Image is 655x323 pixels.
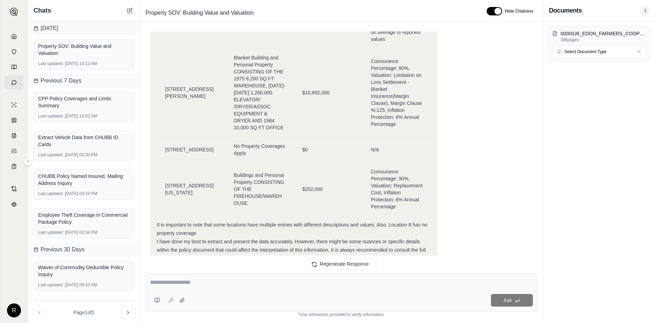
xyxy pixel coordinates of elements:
div: [DATE] 03:34 PM [38,230,129,235]
span: 1 [641,6,649,15]
span: Hide Citations [505,8,533,14]
a: Single Policy [5,98,23,112]
a: Policy Comparisons [5,113,23,127]
a: Claim Coverage [5,129,23,143]
span: No Property Coverages Apply [234,143,285,156]
span: I have done my best to extract and present the data accurately. However, there might be some nuan... [157,239,426,261]
div: R [7,303,21,317]
span: $0 [302,147,308,152]
div: [DATE] [28,21,140,35]
div: [DATE] 10:02 AM [38,113,129,119]
span: Last updated: [38,152,64,158]
div: Waiver of Commodity Deductible Policy Inquiry [38,264,129,278]
span: Last updated: [38,230,64,235]
p: 386 pages [561,37,646,43]
div: Previous 30 Days [28,243,140,257]
a: Legal Search Engine [5,197,23,211]
a: Coverage Table [5,159,23,173]
img: Expand sidebar [10,8,18,16]
span: Blanket Building and Personal Property CONSISTING OF THE 1975 8,200 SQ FT WAREHOUSE, [DATE]-[DATE... [234,55,286,130]
button: New Chat [126,6,134,15]
h3: Documents [549,6,582,15]
span: [STREET_ADDRESS][US_STATE] [165,183,213,195]
span: [STREET_ADDRESS] [165,147,213,152]
a: Chat [5,76,23,89]
a: Contract Analysis [5,182,23,196]
span: Last updated: [38,191,64,196]
p: 00000J6_EDON_FARMERS_COOPERATIVE_PAC2605757_10_000.PDF [561,30,646,37]
a: Custom Report [5,144,23,158]
div: [DATE] 10:12 AM [38,61,129,66]
a: Prompt Library [5,60,23,74]
span: $202,000 [302,186,323,192]
span: Coinsurance Percentage: 90%, Valuation: Replacement Cost, Inflation Protection: 6% Annual Percentage [371,169,423,209]
span: Page 1 of 2 [73,309,94,316]
a: Home [5,29,23,43]
div: [DATE] 09:42 AM [38,282,129,288]
span: Chats [34,6,51,15]
span: $10,892,000 [302,90,330,95]
div: Extract Vehicle Data from CHUBB ID Cards [38,134,129,148]
div: Employee Theft Coverage in Commercial Package Policy [38,211,129,225]
span: Last updated: [38,61,64,66]
span: N/A [371,147,379,152]
div: Property SOV: Building Value and Valuation [38,43,129,57]
span: Last updated: [38,282,64,288]
div: [DATE] 03:10 PM [38,191,129,196]
span: Buildings and Personal Property CONSISTING OF THE FIREHOUSE/WAREHOUSE [234,172,284,206]
button: Regenerate Response [305,258,378,270]
div: Edit Title [143,7,478,19]
button: Expand sidebar [24,157,32,166]
span: Last updated: [38,113,64,119]
div: CHUBB Policy Named Insured, Mailing Address Inquiry [38,173,129,187]
span: [STREET_ADDRESS][PERSON_NAME] [165,86,213,99]
button: Ask [491,294,533,307]
div: CPP Policy Coverages and Limits Summary [38,95,129,109]
button: Expand sidebar [7,5,21,19]
div: [DATE] 03:30 PM [38,152,129,158]
span: Property SOV: Building Value and Valuation [143,7,256,19]
button: 00000J6_EDON_FARMERS_COOPERATIVE_PAC2605757_10_000.PDF386pages [552,30,646,43]
span: It is important to note that some locations have multiple entries with different descriptions and... [157,222,427,236]
div: *Use references provided to verify information. [146,312,537,317]
span: Coinsurance Percentage: 80%, Valuation: Limitation on Loss Settlement - Blanket Insurance(Margin ... [371,58,422,127]
span: Regenerate Response [320,261,369,267]
a: Documents Vault [5,45,23,59]
span: Ask [503,297,512,303]
div: Previous 7 Days [28,74,140,88]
